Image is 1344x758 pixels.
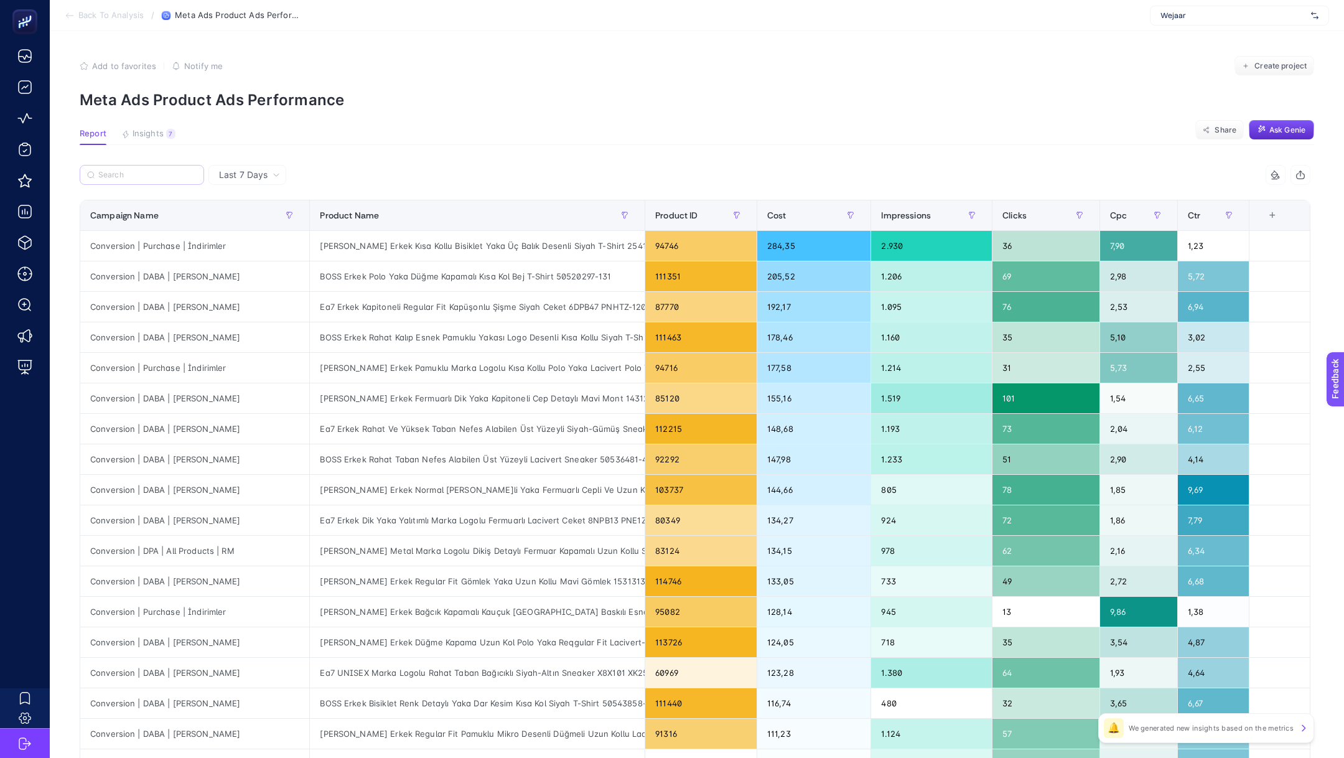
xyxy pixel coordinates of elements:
[1178,231,1249,261] div: 1,23
[310,383,645,413] div: [PERSON_NAME] Erkek Fermuarlı Dik Yaka Kapitoneli Cep Detaylı Mavi Mont 14312610-013
[1100,566,1177,596] div: 2,72
[80,627,309,657] div: Conversion | DABA | [PERSON_NAME]
[80,719,309,749] div: Conversion | DABA | [PERSON_NAME]
[166,129,175,139] div: 7
[80,231,309,261] div: Conversion | Purchase | İndirimler
[80,91,1314,109] p: Meta Ads Product Ads Performance
[757,688,871,718] div: 116,74
[1100,627,1177,657] div: 3,54
[172,61,223,71] button: Notify me
[1178,566,1249,596] div: 6,68
[175,11,299,21] span: Meta Ads Product Ads Performance
[151,10,154,20] span: /
[80,475,309,505] div: Conversion | DABA | [PERSON_NAME]
[310,322,645,352] div: BOSS Erkek Rahat Kalıp Esnek Pamuklu Yakası Logo Desenli Kısa Kollu Siyah T-Shirt 50551139-001
[1178,261,1249,291] div: 5,72
[757,292,871,322] div: 192,17
[992,414,1099,444] div: 73
[645,475,757,505] div: 103737
[1178,658,1249,688] div: 4,64
[871,627,992,657] div: 718
[871,566,992,596] div: 733
[80,505,309,535] div: Conversion | DABA | [PERSON_NAME]
[80,566,309,596] div: Conversion | DABA | [PERSON_NAME]
[1249,120,1314,140] button: Ask Genie
[310,536,645,566] div: [PERSON_NAME] Metal Marka Logolu Dikiş Detaylı Fermuar Kapamalı Uzun Kollu Siyah Ceket 50516619-001
[757,231,871,261] div: 284,35
[871,658,992,688] div: 1.380
[871,444,992,474] div: 1.233
[1100,658,1177,688] div: 1,93
[310,444,645,474] div: BOSS Erkek Rahat Taban Nefes Alabilen Üst Yüzeyli Lacivert Sneaker 50536481-401
[310,353,645,383] div: [PERSON_NAME] Erkek Pamuklu Marka Logolu Kısa Kollu Polo Yaka Lacivert Polo Yaka T-Shirt 25411301...
[645,719,757,749] div: 91316
[78,11,144,21] span: Back To Analysis
[1269,125,1305,135] span: Ask Genie
[645,292,757,322] div: 87770
[1100,231,1177,261] div: 7,90
[310,231,645,261] div: [PERSON_NAME] Erkek Kısa Kollu Bisiklet Yaka Üç Balık Desenli Siyah T-Shirt 25411005-011
[645,627,757,657] div: 113726
[80,61,156,71] button: Add to favorites
[1261,210,1284,220] div: +
[757,627,871,657] div: 124,05
[645,444,757,474] div: 92292
[871,536,992,566] div: 978
[1100,292,1177,322] div: 2,53
[645,261,757,291] div: 111351
[757,719,871,749] div: 111,23
[80,129,106,139] span: Report
[871,475,992,505] div: 805
[90,210,159,220] span: Campaign Name
[1178,414,1249,444] div: 6,12
[1110,210,1127,220] span: Cpc
[80,536,309,566] div: Conversion | DPA | All Products | RM
[757,475,871,505] div: 144,66
[1100,444,1177,474] div: 2,90
[310,688,645,718] div: BOSS Erkek Bisiklet Renk Detaylı Yaka Dar Kesim Kısa Kol Siyah T-Shirt 50543858-001
[310,658,645,688] div: Ea7 UNISEX Marka Logolu Rahat Taban Bağıcıklı Siyah-Altın Sneaker X8X101 XK257-M701
[1215,125,1236,135] span: Share
[1160,11,1306,21] span: Wejaar
[992,292,1099,322] div: 76
[80,292,309,322] div: Conversion | DABA | [PERSON_NAME]
[757,444,871,474] div: 147,98
[645,597,757,627] div: 95082
[757,566,871,596] div: 133,05
[219,169,268,181] span: Last 7 Days
[1100,536,1177,566] div: 2,16
[645,383,757,413] div: 85120
[992,505,1099,535] div: 72
[80,688,309,718] div: Conversion | DABA | [PERSON_NAME]
[871,353,992,383] div: 1.214
[871,322,992,352] div: 1.160
[645,658,757,688] div: 60969
[1100,322,1177,352] div: 5,10
[310,627,645,657] div: [PERSON_NAME] Erkek Düğme Kapama Uzun Kol Polo Yaka Reqgular Fit Lacivert-Gold Polo Yaka T-Shirt ...
[1254,61,1307,71] span: Create project
[757,658,871,688] div: 123,28
[80,597,309,627] div: Conversion | Purchase | İndirimler
[1100,597,1177,627] div: 9,86
[645,688,757,718] div: 111440
[992,536,1099,566] div: 62
[1178,688,1249,718] div: 6,67
[1188,210,1200,220] span: Ctr
[655,210,698,220] span: Product ID
[80,322,309,352] div: Conversion | DABA | [PERSON_NAME]
[80,658,309,688] div: Conversion | DABA | [PERSON_NAME]
[80,383,309,413] div: Conversion | DABA | [PERSON_NAME]
[1178,627,1249,657] div: 4,87
[871,292,992,322] div: 1.095
[80,414,309,444] div: Conversion | DABA | [PERSON_NAME]
[133,129,164,139] span: Insights
[1178,505,1249,535] div: 7,79
[992,566,1099,596] div: 49
[1259,210,1269,238] div: 8 items selected
[310,566,645,596] div: [PERSON_NAME] Erkek Regular Fit Gömlek Yaka Uzun Kollu Mavi Gömlek 15313131CF-464
[992,383,1099,413] div: 101
[757,261,871,291] div: 205,52
[767,210,786,220] span: Cost
[1100,261,1177,291] div: 2,98
[757,505,871,535] div: 134,27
